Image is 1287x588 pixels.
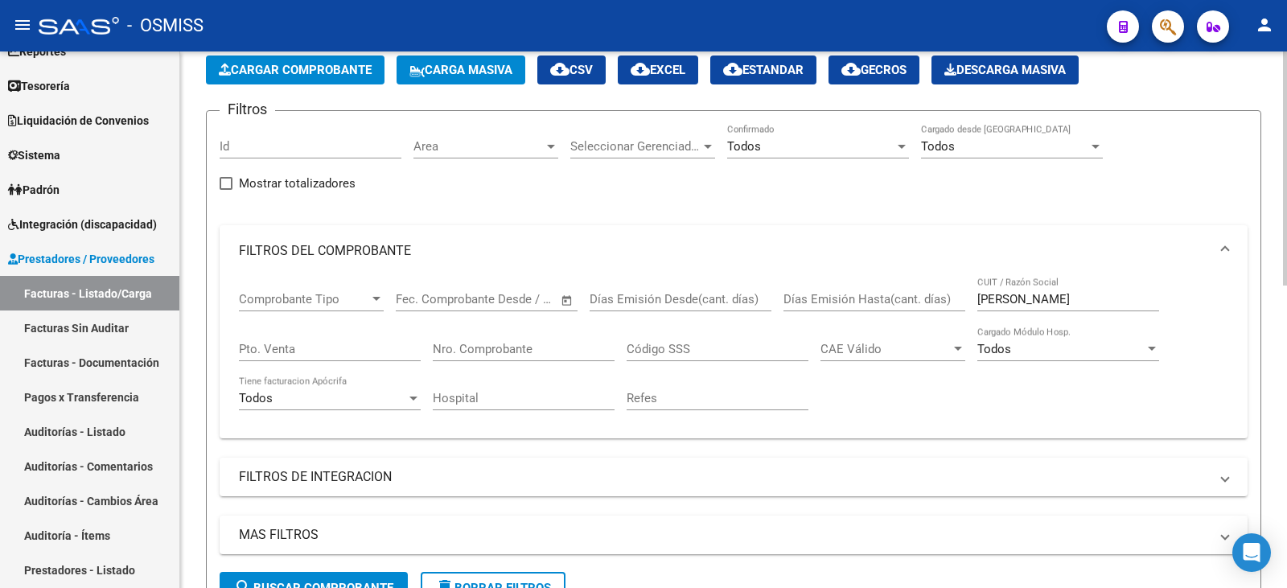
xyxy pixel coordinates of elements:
[1255,15,1274,35] mat-icon: person
[931,56,1079,84] button: Descarga Masiva
[475,292,553,306] input: Fecha fin
[550,63,593,77] span: CSV
[8,216,157,233] span: Integración (discapacidad)
[397,56,525,84] button: Carga Masiva
[220,516,1248,554] mat-expansion-panel-header: MAS FILTROS
[631,63,685,77] span: EXCEL
[723,63,804,77] span: Estandar
[220,98,275,121] h3: Filtros
[239,391,273,405] span: Todos
[8,250,154,268] span: Prestadores / Proveedores
[8,181,60,199] span: Padrón
[220,458,1248,496] mat-expansion-panel-header: FILTROS DE INTEGRACION
[220,225,1248,277] mat-expansion-panel-header: FILTROS DEL COMPROBANTE
[8,112,149,130] span: Liquidación de Convenios
[206,56,384,84] button: Cargar Comprobante
[537,56,606,84] button: CSV
[396,292,461,306] input: Fecha inicio
[977,342,1011,356] span: Todos
[944,63,1066,77] span: Descarga Masiva
[841,63,907,77] span: Gecros
[558,291,577,310] button: Open calendar
[921,139,955,154] span: Todos
[631,60,650,79] mat-icon: cloud_download
[13,15,32,35] mat-icon: menu
[723,60,742,79] mat-icon: cloud_download
[127,8,204,43] span: - OSMISS
[829,56,919,84] button: Gecros
[413,139,544,154] span: Area
[550,60,569,79] mat-icon: cloud_download
[710,56,816,84] button: Estandar
[239,174,356,193] span: Mostrar totalizadores
[8,146,60,164] span: Sistema
[841,60,861,79] mat-icon: cloud_download
[820,342,951,356] span: CAE Válido
[239,292,369,306] span: Comprobante Tipo
[931,56,1079,84] app-download-masive: Descarga masiva de comprobantes (adjuntos)
[409,63,512,77] span: Carga Masiva
[618,56,698,84] button: EXCEL
[727,139,761,154] span: Todos
[8,77,70,95] span: Tesorería
[239,526,1209,544] mat-panel-title: MAS FILTROS
[219,63,372,77] span: Cargar Comprobante
[220,277,1248,438] div: FILTROS DEL COMPROBANTE
[570,139,701,154] span: Seleccionar Gerenciador
[1232,533,1271,572] div: Open Intercom Messenger
[239,468,1209,486] mat-panel-title: FILTROS DE INTEGRACION
[239,242,1209,260] mat-panel-title: FILTROS DEL COMPROBANTE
